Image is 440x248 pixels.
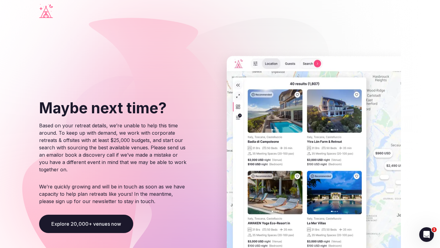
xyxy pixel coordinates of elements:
p: Based on your retreat details, we’re unable to help this time around. To keep up with demand, we ... [39,117,187,178]
h2: Maybe next time? [39,99,187,117]
iframe: Intercom live chat [419,227,434,242]
a: send us an email [39,144,185,158]
p: We’re quickly growing and will be in touch as soon as we have capacity to help plan retreats like... [39,178,187,210]
button: Explore 20,000+ venues now [39,215,133,233]
span: 1 [432,227,437,232]
a: Visit the homepage [39,4,53,18]
a: Explore 20,000+ venues now [39,221,133,227]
